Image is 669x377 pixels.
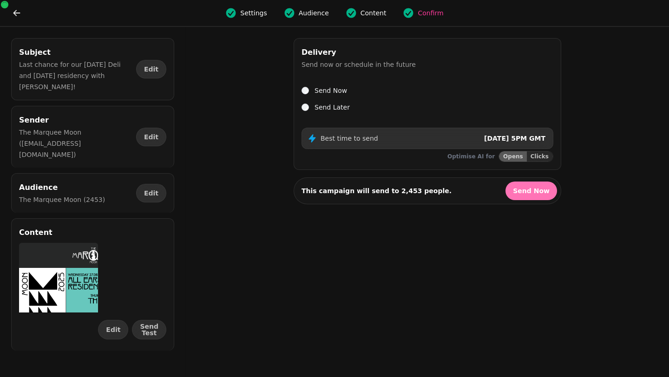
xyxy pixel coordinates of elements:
[499,151,527,162] button: Opens
[136,128,166,146] button: Edit
[299,8,329,18] span: Audience
[19,226,52,239] h2: Content
[19,127,132,160] p: The Marquee Moon ([EMAIL_ADDRESS][DOMAIN_NAME])
[19,46,132,59] h2: Subject
[484,135,545,142] span: [DATE] 5PM GMT
[106,326,120,333] span: Edit
[531,154,549,159] span: Clicks
[144,134,158,140] span: Edit
[302,186,452,195] p: This campaign will send to people.
[302,59,416,70] p: Send now or schedule in the future
[315,85,347,96] label: Send Now
[19,114,132,127] h2: Sender
[19,181,105,194] h2: Audience
[240,8,267,18] span: Settings
[98,320,128,339] button: Edit
[136,60,166,78] button: Edit
[140,323,158,336] span: Send Test
[315,102,350,113] label: Send Later
[527,151,553,162] button: Clicks
[144,66,158,72] span: Edit
[447,153,495,160] p: Optimise AI for
[19,194,105,205] p: The Marquee Moon (2453)
[505,182,557,200] button: Send Now
[144,190,158,196] span: Edit
[302,46,416,59] h2: Delivery
[503,154,523,159] span: Opens
[513,188,550,194] span: Send Now
[7,4,26,22] button: go back
[418,8,443,18] span: Confirm
[19,59,132,92] p: Last chance for our [DATE] Deli and [DATE] residency with [PERSON_NAME]!
[136,184,166,202] button: Edit
[132,320,166,339] button: Send Test
[361,8,387,18] span: Content
[401,187,422,195] strong: 2,453
[321,134,378,143] p: Best time to send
